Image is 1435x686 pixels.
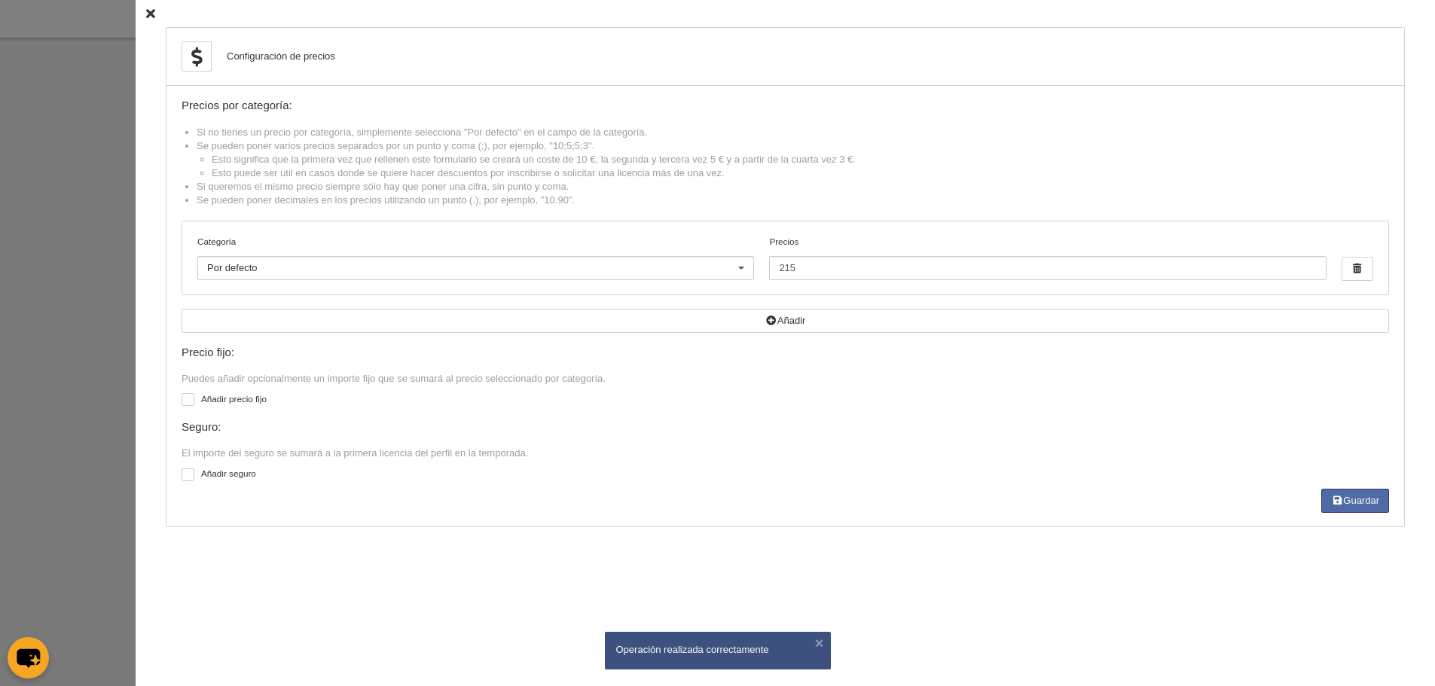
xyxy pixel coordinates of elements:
[616,643,820,657] div: Operación realizada correctamente
[207,262,258,273] span: Por defecto
[182,309,1389,333] button: Añadir
[182,372,1389,386] div: Puedes añadir opcionalmente un importe fijo que se sumará al precio seleccionado por categoría.
[197,194,1389,207] li: Se pueden poner decimales en los precios utilizando un punto (.), por ejemplo, "10.90".
[182,421,1389,434] div: Seguro:
[769,235,1326,280] label: Precios
[812,636,827,651] button: ×
[182,447,1389,460] div: El importe del seguro se sumará a la primera licencia del perfil en la temporada.
[197,139,1389,180] li: Se pueden poner varios precios separados por un punto y coma (;), por ejemplo, "10;5;5;3".
[197,126,1389,139] li: Si no tienes un precio por categoría, simplemente selecciona "Por defecto" en el campo de la cate...
[197,235,754,248] label: Categoría
[227,50,335,63] div: Configuración de precios
[146,9,155,19] i: Cerrar
[182,467,1389,484] label: Añadir seguro
[769,256,1326,280] input: Precios
[182,99,1389,112] div: Precios por categoría:
[182,392,1389,410] label: Añadir precio fijo
[212,153,1389,166] li: Esto significa que la primera vez que rellenen este formulario se creará un coste de 10 €, la seg...
[182,346,1389,359] div: Precio fijo:
[8,637,49,678] button: chat-button
[1321,489,1389,513] button: Guardar
[212,166,1389,180] li: Esto puede ser útil en casos donde se quiere hacer descuentos por inscribirse o solicitar una lic...
[197,180,1389,194] li: Si queremos el mismo precio siempre sólo hay que poner una cifra, sin punto y coma.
